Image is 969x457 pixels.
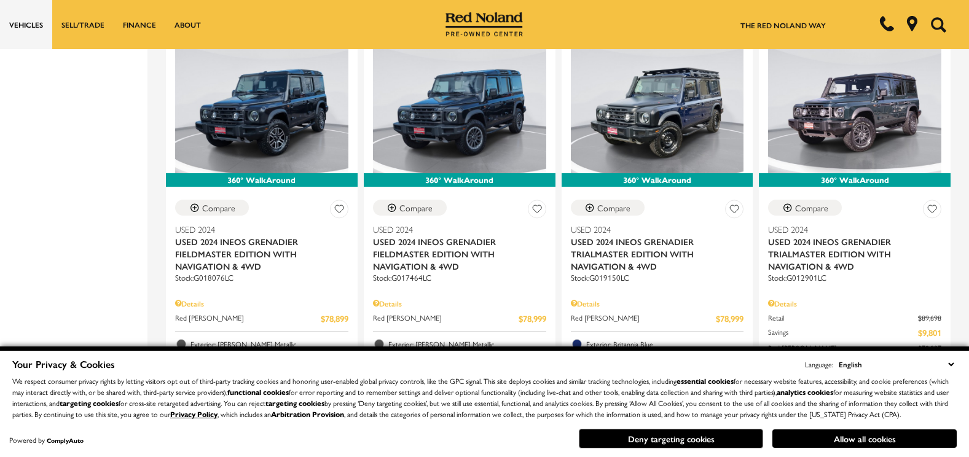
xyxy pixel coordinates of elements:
[740,20,826,31] a: The Red Noland Way
[170,408,218,420] a: Privacy Policy
[399,202,433,213] div: Compare
[47,436,84,445] a: ComplyAuto
[175,312,348,325] a: Red [PERSON_NAME] $78,899
[166,173,358,187] div: 360° WalkAround
[586,338,744,350] span: Exterior: Britannia Blue
[571,223,744,272] a: Used 2024Used 2024 INEOS Grenadier Trialmaster Edition With Navigation & 4WD
[445,12,523,37] img: Red Noland Pre-Owned
[373,200,447,216] button: Compare Vehicle
[373,235,537,272] span: Used 2024 INEOS Grenadier Fieldmaster Edition With Navigation & 4WD
[836,357,957,371] select: Language Select
[597,202,630,213] div: Compare
[190,338,348,350] span: Exterior: [PERSON_NAME] Metallic
[768,235,932,272] span: Used 2024 INEOS Grenadier Trialmaster Edition With Navigation & 4WD
[330,200,348,222] button: Save Vehicle
[768,272,941,283] div: Stock : G012901LC
[571,298,744,309] div: Pricing Details - Used 2024 INEOS Grenadier Trialmaster Edition With Navigation & 4WD
[445,17,523,29] a: Red Noland Pre-Owned
[716,312,743,325] span: $78,999
[918,312,941,323] del: $89,698
[768,43,941,173] img: 2024 INEOS Grenadier Trialmaster Edition
[768,200,842,216] button: Compare Vehicle
[768,223,941,272] a: Used 2024Used 2024 INEOS Grenadier Trialmaster Edition With Navigation & 4WD
[12,375,957,420] p: We respect consumer privacy rights by letting visitors opt out of third-party tracking cookies an...
[175,43,348,173] img: 2024 INEOS Grenadier Fieldmaster Edition
[364,173,555,187] div: 360° WalkAround
[805,361,833,368] div: Language:
[562,173,753,187] div: 360° WalkAround
[772,429,957,448] button: Allow all cookies
[175,200,249,216] button: Compare Vehicle
[768,342,918,353] span: Red [PERSON_NAME]
[60,397,119,408] strong: targeting cookies
[768,223,932,235] span: Used 2024
[777,386,833,397] strong: analytics cookies
[175,223,348,272] a: Used 2024Used 2024 INEOS Grenadier Fieldmaster Edition With Navigation & 4WD
[571,200,645,216] button: Compare Vehicle
[571,43,744,173] img: 2024 INEOS Grenadier Trialmaster Edition
[227,386,289,397] strong: functional cookies
[926,1,951,49] button: Open the search field
[918,326,941,339] span: $9,801
[9,436,84,444] div: Powered by
[768,326,918,339] span: Savings
[12,357,115,371] span: Your Privacy & Cookies
[373,312,519,325] span: Red [PERSON_NAME]
[271,408,344,420] strong: Arbitration Provision
[759,173,951,187] div: 360° WalkAround
[175,312,321,325] span: Red [PERSON_NAME]
[321,312,348,325] span: $78,899
[795,202,828,213] div: Compare
[768,312,941,323] a: Retail $89,698
[388,338,546,350] span: Exterior: [PERSON_NAME] Metallic
[175,235,339,272] span: Used 2024 INEOS Grenadier Fieldmaster Edition With Navigation & 4WD
[373,223,537,235] span: Used 2024
[528,200,546,222] button: Save Vehicle
[373,312,546,325] a: Red [PERSON_NAME] $78,999
[923,200,941,222] button: Save Vehicle
[768,342,941,353] a: Red [PERSON_NAME] $79,897
[175,298,348,309] div: Pricing Details - Used 2024 INEOS Grenadier Fieldmaster Edition With Navigation & 4WD
[768,298,941,309] div: Pricing Details - Used 2024 INEOS Grenadier Trialmaster Edition With Navigation & 4WD
[571,223,735,235] span: Used 2024
[519,312,546,325] span: $78,999
[373,223,546,272] a: Used 2024Used 2024 INEOS Grenadier Fieldmaster Edition With Navigation & 4WD
[175,272,348,283] div: Stock : G018076LC
[768,326,941,339] a: Savings $9,801
[571,312,716,325] span: Red [PERSON_NAME]
[373,272,546,283] div: Stock : G017464LC
[373,43,546,173] img: 2024 INEOS Grenadier Fieldmaster Edition
[579,429,763,448] button: Deny targeting cookies
[725,200,743,222] button: Save Vehicle
[571,272,744,283] div: Stock : G019150LC
[677,375,734,386] strong: essential cookies
[571,235,735,272] span: Used 2024 INEOS Grenadier Trialmaster Edition With Navigation & 4WD
[175,223,339,235] span: Used 2024
[768,312,918,323] span: Retail
[918,342,941,353] span: $79,897
[202,202,235,213] div: Compare
[265,397,324,408] strong: targeting cookies
[571,312,744,325] a: Red [PERSON_NAME] $78,999
[373,298,546,309] div: Pricing Details - Used 2024 INEOS Grenadier Fieldmaster Edition With Navigation & 4WD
